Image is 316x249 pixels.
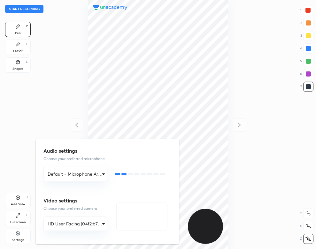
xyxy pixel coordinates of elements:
[43,216,107,231] div: Default - Microphone Array (Realtek(R) Audio)
[43,147,171,155] h3: Audio settings
[43,206,107,211] p: Choose your preferred camera
[43,167,107,181] div: Default - Microphone Array (Realtek(R) Audio)
[43,197,107,204] h3: Video settings
[43,156,171,162] p: Choose your preferred microphone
